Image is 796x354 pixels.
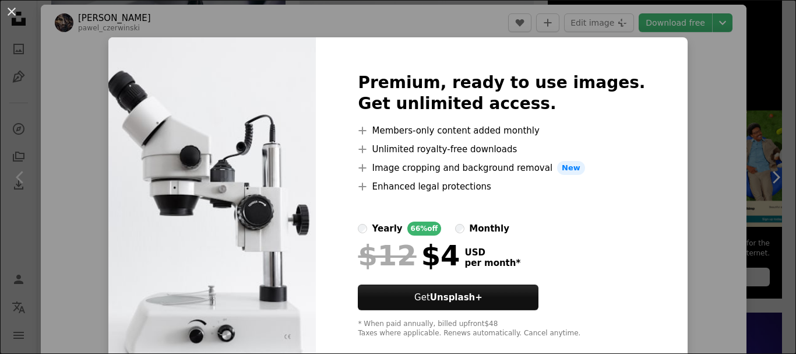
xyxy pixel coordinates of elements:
input: monthly [455,224,464,233]
li: Image cropping and background removal [358,161,645,175]
button: GetUnsplash+ [358,285,538,310]
span: USD [464,247,520,258]
div: $4 [358,240,460,271]
h2: Premium, ready to use images. Get unlimited access. [358,72,645,114]
div: yearly [372,222,402,236]
span: New [557,161,585,175]
input: yearly66%off [358,224,367,233]
li: Members-only content added monthly [358,124,645,138]
span: per month * [464,258,520,268]
div: * When paid annually, billed upfront $48 Taxes where applicable. Renews automatically. Cancel any... [358,320,645,338]
div: 66% off [407,222,442,236]
li: Enhanced legal protections [358,180,645,194]
span: $12 [358,240,416,271]
li: Unlimited royalty-free downloads [358,142,645,156]
strong: Unsplash+ [430,292,482,303]
div: monthly [469,222,509,236]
